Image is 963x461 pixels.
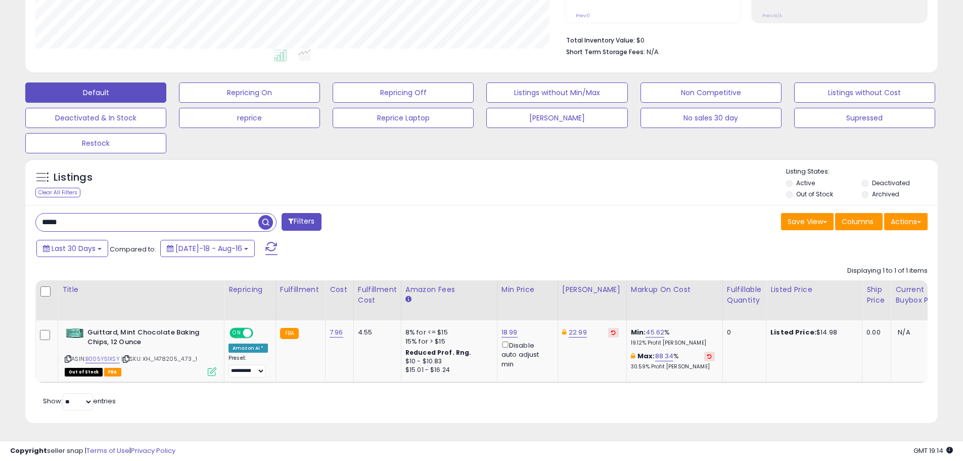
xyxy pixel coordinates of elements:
[727,328,758,337] div: 0
[25,108,166,128] button: Deactivated & In Stock
[566,33,920,46] li: $0
[647,47,659,57] span: N/A
[707,354,712,359] i: Revert to store-level Max Markup
[25,133,166,153] button: Restock
[562,284,622,295] div: [PERSON_NAME]
[10,446,175,456] div: seller snap | |
[333,108,474,128] button: Reprice Laptop
[85,355,120,363] a: B005Y51XSY
[405,337,489,346] div: 15% for > $15
[405,366,489,374] div: $15.01 - $16.24
[358,284,397,306] div: Fulfillment Cost
[631,328,715,347] div: %
[631,284,718,295] div: Markup on Cost
[631,353,635,359] i: This overrides the store level max markup for this listing
[781,213,834,230] button: Save View
[282,213,321,231] button: Filters
[566,48,645,56] b: Short Term Storage Fees:
[110,244,156,254] span: Compared to:
[770,328,854,337] div: $14.98
[640,82,782,103] button: Non Competitive
[405,295,411,304] small: Amazon Fees.
[913,446,953,455] span: 2025-09-16 19:14 GMT
[104,368,121,376] span: FBA
[770,327,816,337] b: Listed Price:
[179,82,320,103] button: Repricing On
[611,330,616,335] i: Revert to store-level Dynamic Max Price
[895,284,947,306] div: Current Buybox Price
[358,328,393,337] div: 4.55
[566,36,635,45] b: Total Inventory Value:
[36,240,108,257] button: Last 30 Days
[866,328,883,337] div: 0.00
[65,328,216,375] div: ASIN:
[631,327,646,337] b: Min:
[405,357,489,366] div: $10 - $10.83
[762,13,782,19] small: Prev: N/A
[898,327,910,337] span: N/A
[86,446,129,455] a: Terms of Use
[866,284,887,306] div: Ship Price
[179,108,320,128] button: reprice
[847,266,928,276] div: Displaying 1 to 1 of 1 items
[280,284,321,295] div: Fulfillment
[842,217,874,227] span: Columns
[280,328,299,339] small: FBA
[884,213,928,230] button: Actions
[65,328,85,339] img: 31b28ZYF85L._SL40_.jpg
[65,368,103,376] span: All listings that are currently out of stock and unavailable for purchase on Amazon
[631,352,715,370] div: %
[405,348,472,357] b: Reduced Prof. Rng.
[640,108,782,128] button: No sales 30 day
[501,284,554,295] div: Min Price
[62,284,220,295] div: Title
[786,167,938,177] p: Listing States:
[228,284,271,295] div: Repricing
[35,188,80,197] div: Clear All Filters
[405,284,493,295] div: Amazon Fees
[770,284,858,295] div: Listed Price
[43,396,116,406] span: Show: entries
[330,284,349,295] div: Cost
[794,82,935,103] button: Listings without Cost
[54,171,93,185] h5: Listings
[646,327,664,338] a: 45.62
[872,190,899,198] label: Archived
[631,363,715,370] p: 30.59% Profit [PERSON_NAME]
[835,213,883,230] button: Columns
[872,179,910,187] label: Deactivated
[87,328,210,349] b: Guittard, Mint Chocolate Baking Chips, 12 Ounce
[796,190,833,198] label: Out of Stock
[231,329,243,338] span: ON
[794,108,935,128] button: Supressed
[569,327,587,338] a: 22.99
[655,351,674,361] a: 88.34
[576,13,590,19] small: Prev: 0
[160,240,255,257] button: [DATE]-18 - Aug-16
[228,344,268,353] div: Amazon AI *
[486,108,627,128] button: [PERSON_NAME]
[486,82,627,103] button: Listings without Min/Max
[121,355,197,363] span: | SKU: KH_1478205_4.73_1
[631,340,715,347] p: 19.12% Profit [PERSON_NAME]
[252,329,268,338] span: OFF
[501,327,518,338] a: 18.99
[333,82,474,103] button: Repricing Off
[405,328,489,337] div: 8% for <= $15
[727,284,762,306] div: Fulfillable Quantity
[562,329,566,336] i: This overrides the store level Dynamic Max Price for this listing
[637,351,655,361] b: Max:
[501,340,550,369] div: Disable auto adjust min
[228,355,268,378] div: Preset:
[131,446,175,455] a: Privacy Policy
[626,280,722,320] th: The percentage added to the cost of goods (COGS) that forms the calculator for Min & Max prices.
[10,446,47,455] strong: Copyright
[52,243,96,254] span: Last 30 Days
[330,327,343,338] a: 7.96
[796,179,815,187] label: Active
[25,82,166,103] button: Default
[175,243,242,254] span: [DATE]-18 - Aug-16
